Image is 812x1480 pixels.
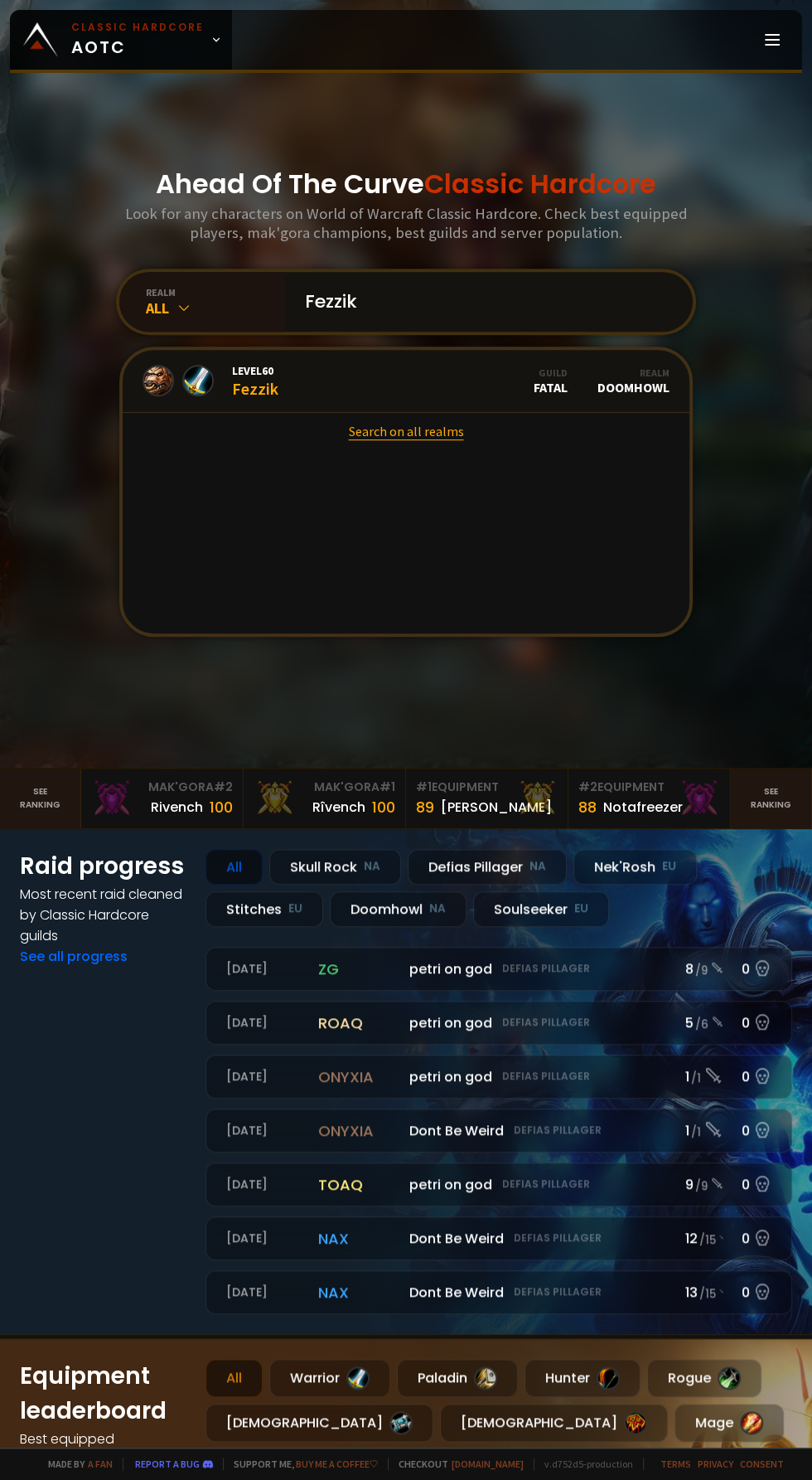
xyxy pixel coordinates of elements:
div: All [146,298,285,318]
div: Rîvench [312,797,365,818]
h3: Look for any characters on World of Warcraft Classic Hardcore. Check best equipped players, mak'g... [122,204,690,242]
div: Paladin [397,1359,518,1397]
div: Realm [597,366,669,379]
div: 100 [372,796,395,818]
div: 100 [210,796,233,818]
div: Notafreezer [603,797,683,818]
div: Doomhowl [330,891,466,927]
div: All [205,1359,263,1397]
small: EU [574,900,588,917]
h1: Raid progress [20,849,186,884]
div: 88 [578,796,597,818]
a: Report a bug [135,1458,200,1470]
a: Terms [660,1458,691,1470]
div: Mak'Gora [91,779,233,796]
a: [DOMAIN_NAME] [452,1458,524,1470]
div: All [205,849,263,885]
a: [DATE]zgpetri on godDefias Pillager8 /90 [205,947,792,991]
span: v. d752d5 - production [534,1458,633,1470]
a: a fan [88,1458,113,1470]
div: Doomhowl [597,366,669,395]
div: [DEMOGRAPHIC_DATA] [205,1404,433,1442]
a: Consent [740,1458,784,1470]
a: [DATE]roaqpetri on godDefias Pillager5 /60 [205,1001,792,1045]
span: Made by [38,1458,113,1470]
a: Level60FezzikGuildFatalRealmDoomhowl [123,350,689,413]
h1: Equipment leaderboard [20,1359,186,1429]
small: Classic Hardcore [71,20,204,35]
a: #1Equipment89[PERSON_NAME] [406,769,568,828]
small: NA [364,858,380,875]
small: NA [529,858,546,875]
div: Guild [534,366,568,379]
div: Equipment [416,779,558,796]
div: Rivench [151,797,203,818]
a: Seeranking [731,769,812,828]
span: # 1 [416,779,432,795]
a: Search on all realms [123,413,689,449]
h4: Most recent raid cleaned by Classic Hardcore guilds [20,884,186,946]
a: Mak'Gora#1Rîvench100 [244,769,406,828]
span: # 2 [578,779,597,795]
div: realm [146,286,285,298]
span: Checkout [388,1458,524,1470]
div: Mage [674,1404,784,1442]
a: Privacy [698,1458,733,1470]
a: See all progress [20,947,128,966]
a: [DATE]onyxiapetri on godDefias Pillager1 /10 [205,1055,792,1099]
div: Rogue [647,1359,761,1397]
span: # 1 [379,779,395,795]
a: [DATE]naxDont Be WeirdDefias Pillager13 /150 [205,1270,792,1314]
input: Search a character... [295,272,673,332]
div: Defias Pillager [408,849,567,885]
div: Equipment [578,779,720,796]
a: Buy me a coffee [296,1458,378,1470]
div: Warrior [269,1359,390,1397]
a: [DATE]onyxiaDont Be WeirdDefias Pillager1 /10 [205,1109,792,1152]
a: #2Equipment88Notafreezer [568,769,731,828]
div: Hunter [524,1359,640,1397]
span: AOTC [71,20,204,60]
div: Fatal [534,366,568,395]
small: EU [288,900,302,917]
a: Mak'Gora#2Rivench100 [81,769,244,828]
span: Support me, [223,1458,378,1470]
div: 89 [416,796,434,818]
div: Stitches [205,891,323,927]
div: Mak'Gora [254,779,395,796]
div: [DEMOGRAPHIC_DATA] [440,1404,668,1442]
a: Classic HardcoreAOTC [10,10,232,70]
a: [DATE]toaqpetri on godDefias Pillager9 /90 [205,1162,792,1206]
span: Level 60 [232,363,278,378]
h1: Ahead Of The Curve [156,164,656,204]
div: Soulseeker [473,891,609,927]
div: Skull Rock [269,849,401,885]
span: # 2 [214,779,233,795]
span: Classic Hardcore [424,165,656,202]
small: EU [662,858,676,875]
div: [PERSON_NAME] [441,797,552,818]
a: [DATE]naxDont Be WeirdDefias Pillager12 /150 [205,1216,792,1260]
div: Nek'Rosh [573,849,697,885]
div: Fezzik [232,363,278,399]
small: NA [429,900,446,917]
